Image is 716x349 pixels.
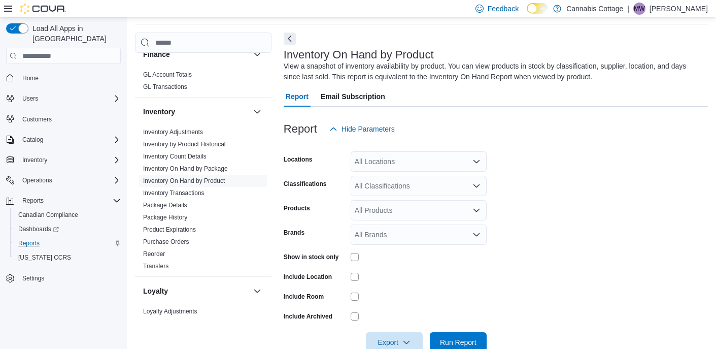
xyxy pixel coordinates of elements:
a: Inventory On Hand by Package [143,165,228,172]
a: Package Details [143,202,187,209]
h3: Report [284,123,317,135]
a: Loyalty Adjustments [143,308,197,315]
span: Canadian Compliance [14,209,121,221]
button: Loyalty [143,286,249,296]
span: Purchase Orders [143,238,189,246]
span: Run Report [440,337,476,347]
h3: Inventory [143,107,175,117]
a: Canadian Compliance [14,209,82,221]
span: Operations [18,174,121,186]
span: Operations [22,176,52,184]
span: MW [634,3,644,15]
button: Finance [251,48,263,60]
a: Purchase Orders [143,238,189,245]
span: Package History [143,213,187,221]
button: Reports [18,195,48,207]
span: Report [286,86,309,107]
span: Users [18,92,121,105]
a: Reports [14,237,44,249]
span: GL Account Totals [143,71,192,79]
a: Inventory On Hand by Product [143,177,225,184]
span: Home [22,74,39,82]
a: Dashboards [14,223,63,235]
button: Hide Parameters [325,119,399,139]
h3: Loyalty [143,286,168,296]
a: Dashboards [10,222,125,236]
button: Finance [143,49,249,59]
span: Customers [18,113,121,125]
input: Dark Mode [527,3,548,14]
span: Load All Apps in [GEOGRAPHIC_DATA] [28,23,121,44]
label: Locations [284,155,313,164]
button: Open list of options [472,182,481,190]
span: Hide Parameters [342,124,395,134]
a: Package History [143,214,187,221]
button: Inventory [251,106,263,118]
a: [US_STATE] CCRS [14,251,75,264]
span: Inventory On Hand by Product [143,177,225,185]
div: Loyalty [135,305,271,334]
span: Catalog [22,136,43,144]
button: Home [2,70,125,85]
p: [PERSON_NAME] [650,3,708,15]
span: Inventory [18,154,121,166]
a: Inventory Transactions [143,189,204,197]
button: Inventory [143,107,249,117]
button: Users [18,92,42,105]
span: [US_STATE] CCRS [18,253,71,262]
label: Brands [284,229,304,237]
span: Dashboards [18,225,59,233]
h3: Inventory On Hand by Product [284,49,434,61]
a: GL Account Totals [143,71,192,78]
a: Transfers [143,263,168,270]
span: Canadian Compliance [18,211,78,219]
button: Operations [2,173,125,187]
a: Inventory Adjustments [143,129,203,136]
div: Inventory [135,126,271,276]
span: Reorder [143,250,165,258]
button: Reports [2,194,125,208]
button: Customers [2,112,125,126]
button: Open list of options [472,206,481,214]
button: Catalog [18,134,47,146]
span: Inventory [22,156,47,164]
button: [US_STATE] CCRS [10,250,125,265]
span: Inventory On Hand by Package [143,165,228,173]
span: Product Expirations [143,226,196,234]
span: Settings [22,274,44,282]
a: Settings [18,272,48,284]
button: Canadian Compliance [10,208,125,222]
span: Feedback [488,4,519,14]
label: Classifications [284,180,327,188]
button: Settings [2,271,125,285]
label: Include Archived [284,312,332,321]
span: Reports [18,195,121,207]
button: Loyalty [251,285,263,297]
span: Users [22,94,38,103]
button: Inventory [18,154,51,166]
h3: Finance [143,49,170,59]
a: Inventory by Product Historical [143,141,226,148]
div: Mariana Wolff [633,3,645,15]
label: Show in stock only [284,253,339,261]
span: Reports [22,197,44,205]
label: Include Location [284,273,332,281]
p: Cannabis Cottage [566,3,623,15]
span: Catalog [18,134,121,146]
a: Inventory Count Details [143,153,207,160]
button: Catalog [2,133,125,147]
button: Open list of options [472,231,481,239]
span: Washington CCRS [14,251,121,264]
a: Reorder [143,250,165,258]
span: Inventory Count Details [143,152,207,161]
button: Operations [18,174,56,186]
span: Home [18,71,121,84]
span: Inventory Transactions [143,189,204,197]
button: Next [284,33,296,45]
span: Reports [14,237,121,249]
img: Cova [20,4,66,14]
nav: Complex example [6,66,121,312]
